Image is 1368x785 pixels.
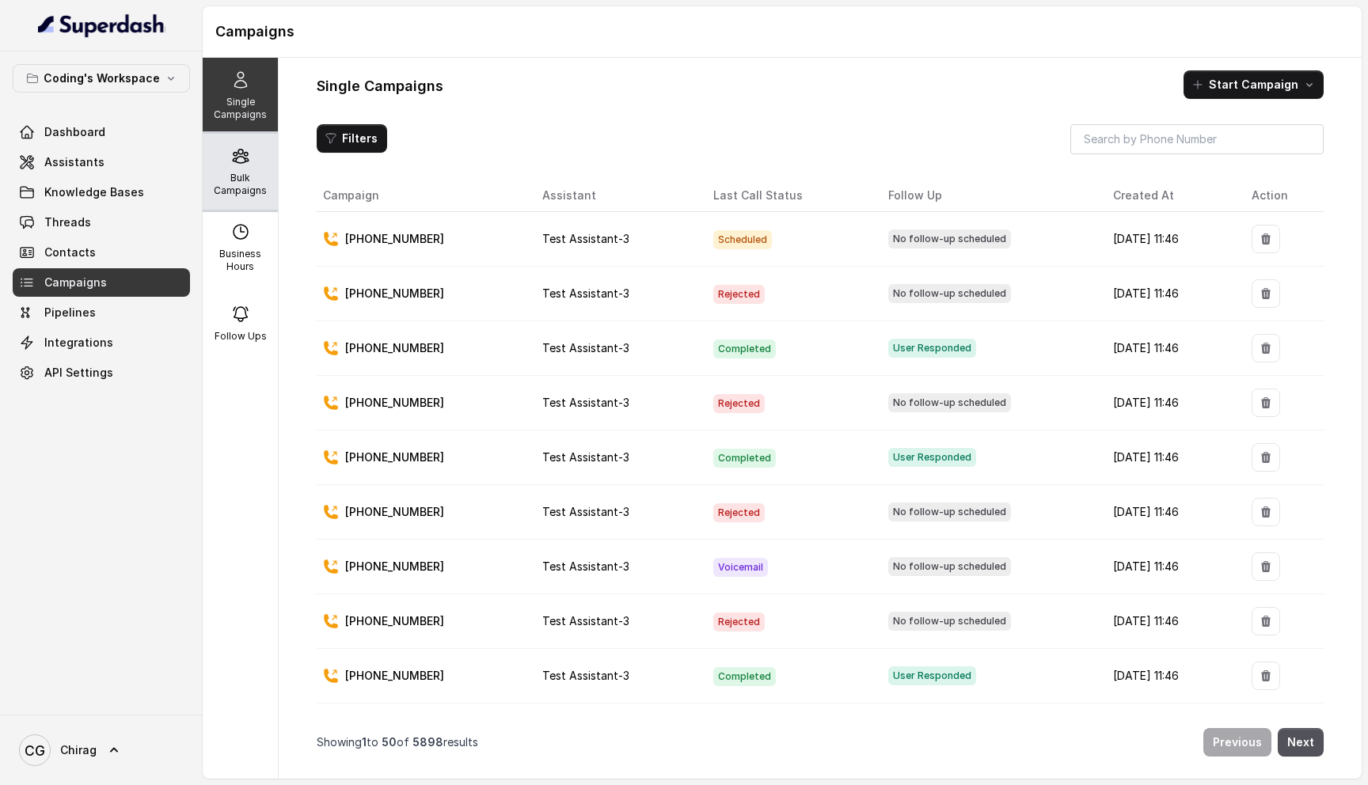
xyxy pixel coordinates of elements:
[44,275,107,290] span: Campaigns
[13,328,190,357] a: Integrations
[713,449,776,468] span: Completed
[13,208,190,237] a: Threads
[888,666,976,685] span: User Responded
[1184,70,1324,99] button: Start Campaign
[44,69,160,88] p: Coding's Workspace
[44,154,104,170] span: Assistants
[888,339,976,358] span: User Responded
[345,340,444,356] p: [PHONE_NUMBER]
[345,231,444,247] p: [PHONE_NUMBER]
[317,719,1324,766] nav: Pagination
[44,214,91,230] span: Threads
[209,96,272,121] p: Single Campaigns
[317,180,530,212] th: Campaign
[713,339,776,358] span: Completed
[345,559,444,575] p: [PHONE_NUMBER]
[1100,649,1239,703] td: [DATE] 11:46
[542,286,629,300] span: Test Assistant-3
[713,285,765,304] span: Rejected
[542,396,629,409] span: Test Assistant-3
[542,505,629,518] span: Test Assistant-3
[713,558,768,577] span: Voicemail
[713,503,765,522] span: Rejected
[345,395,444,411] p: [PHONE_NUMBER]
[888,557,1011,576] span: No follow-up scheduled
[1100,267,1239,321] td: [DATE] 11:46
[1100,540,1239,594] td: [DATE] 11:46
[25,742,45,759] text: CG
[542,341,629,355] span: Test Assistant-3
[1100,485,1239,540] td: [DATE] 11:46
[13,148,190,176] a: Assistants
[215,19,1349,44] h1: Campaigns
[345,504,444,520] p: [PHONE_NUMBER]
[1100,430,1239,485] td: [DATE] 11:46
[44,184,144,200] span: Knowledge Bases
[13,178,190,207] a: Knowledge Bases
[542,559,629,573] span: Test Assistant-3
[38,13,165,38] img: light.svg
[888,229,1011,248] span: No follow-up scheduled
[317,74,443,99] h1: Single Campaigns
[60,742,97,758] span: Chirag
[1203,728,1271,757] button: Previous
[13,298,190,327] a: Pipelines
[713,230,772,249] span: Scheduled
[44,124,105,140] span: Dashboard
[1100,376,1239,430] td: [DATE] 11:46
[701,180,876,212] th: Last Call Status
[362,735,367,749] span: 1
[713,612,765,631] span: Rejected
[542,614,629,628] span: Test Assistant-3
[44,245,96,260] span: Contacts
[1278,728,1324,757] button: Next
[44,335,113,351] span: Integrations
[888,284,1011,303] span: No follow-up scheduled
[1239,180,1324,212] th: Action
[713,394,765,413] span: Rejected
[888,502,1011,521] span: No follow-up scheduled
[1070,124,1324,154] input: Search by Phone Number
[13,358,190,387] a: API Settings
[209,248,272,273] p: Business Hours
[1100,212,1239,267] td: [DATE] 11:46
[345,449,444,465] p: [PHONE_NUMBER]
[542,232,629,245] span: Test Assistant-3
[888,448,976,467] span: User Responded
[13,64,190,93] button: Coding's Workspace
[382,735,397,749] span: 50
[317,124,387,153] button: Filters
[44,365,113,381] span: API Settings
[542,669,629,682] span: Test Assistant-3
[713,667,776,686] span: Completed
[215,330,267,343] p: Follow Ups
[1100,321,1239,376] td: [DATE] 11:46
[345,613,444,629] p: [PHONE_NUMBER]
[1100,594,1239,649] td: [DATE] 11:46
[876,180,1101,212] th: Follow Up
[530,180,701,212] th: Assistant
[13,118,190,146] a: Dashboard
[1100,180,1239,212] th: Created At
[888,612,1011,631] span: No follow-up scheduled
[1100,703,1239,758] td: [DATE] 11:46
[412,735,443,749] span: 5898
[317,734,478,750] p: Showing to of results
[888,393,1011,412] span: No follow-up scheduled
[209,172,272,197] p: Bulk Campaigns
[345,668,444,684] p: [PHONE_NUMBER]
[13,238,190,267] a: Contacts
[44,305,96,320] span: Pipelines
[13,728,190,772] a: Chirag
[13,268,190,297] a: Campaigns
[542,450,629,464] span: Test Assistant-3
[345,286,444,301] p: [PHONE_NUMBER]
